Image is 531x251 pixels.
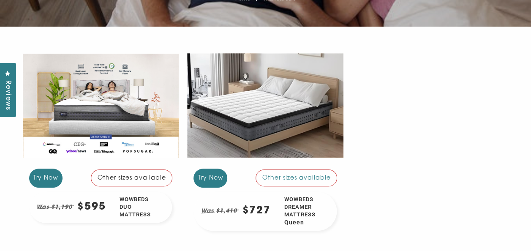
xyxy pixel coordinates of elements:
div: $595 [77,202,106,213]
em: Was $1,410 [201,206,239,216]
em: Was $1,190 [36,202,74,213]
a: Try Now Other sizes available Was $1,190 $595 Wowbeds Duo Mattress [23,47,179,229]
div: Other sizes available [256,169,338,186]
div: Try Now [29,169,63,188]
div: Other sizes available [91,169,173,186]
div: Wowbeds Dreamer Mattress [278,192,337,231]
span: Reviews [2,80,13,110]
span: Queen [284,218,323,227]
a: Try Now Other sizes available Was $1,410 $727 Wowbeds Dreamer MattressQueen [187,47,343,237]
div: $727 [242,206,270,216]
div: Try Now [193,169,227,188]
div: Wowbeds Duo Mattress [113,192,172,223]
